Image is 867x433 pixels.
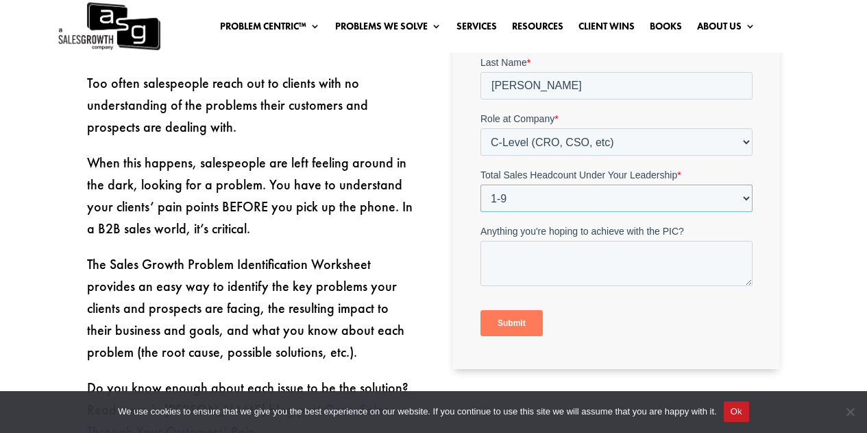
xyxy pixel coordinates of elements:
a: About Us [697,21,755,36]
a: Problems We Solve [335,21,441,36]
span: No [843,405,857,419]
a: Resources [512,21,563,36]
a: Problem Centric™ [220,21,320,36]
p: The Sales Growth Problem Identification Worksheet provides an easy way to identify the key proble... [87,253,415,377]
p: When this happens, salespeople are left feeling around in the dark, looking for a problem. You ha... [87,152,415,253]
span: We use cookies to ensure that we give you the best experience on our website. If you continue to ... [118,405,716,419]
button: Ok [724,401,749,422]
p: Too often salespeople reach out to clients with no understanding of the problems their customers ... [87,72,415,152]
a: Books [650,21,682,36]
a: Services [456,21,497,36]
a: Client Wins [578,21,635,36]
